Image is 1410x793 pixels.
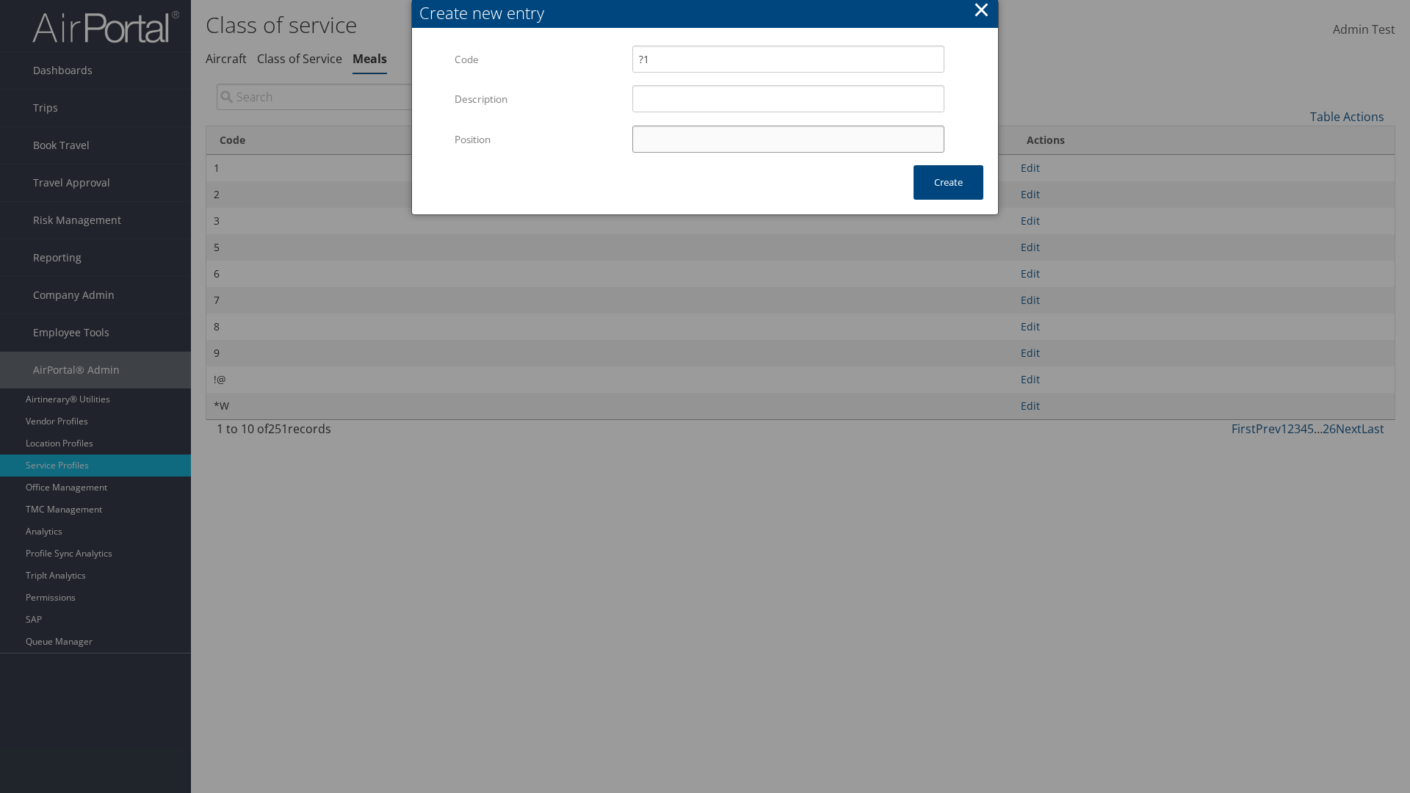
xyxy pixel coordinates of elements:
[455,126,621,153] label: Position
[455,85,621,113] label: Description
[914,165,983,200] button: Create
[419,1,998,24] div: Create new entry
[455,46,621,73] label: Code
